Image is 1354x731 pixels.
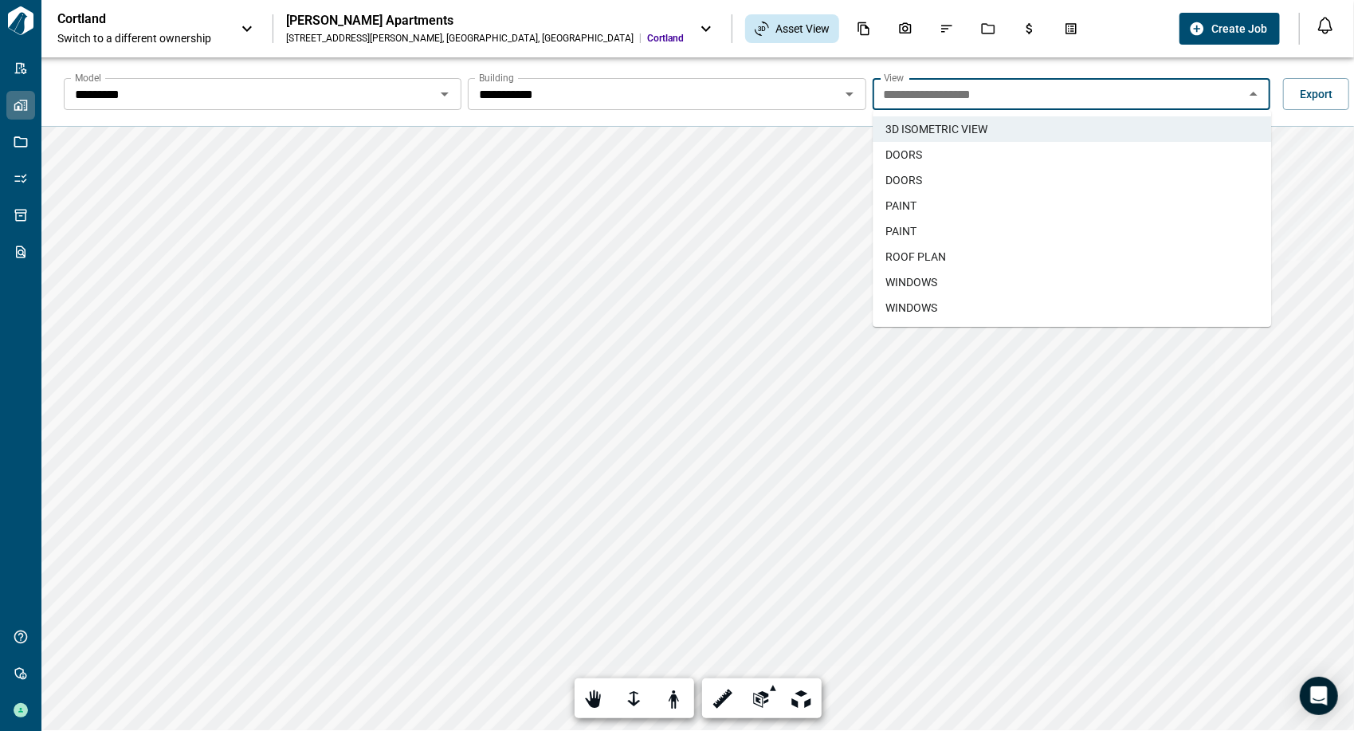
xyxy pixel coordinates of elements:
[1013,15,1046,42] div: Budgets
[971,15,1005,42] div: Jobs
[434,83,456,105] button: Open
[885,249,946,265] span: ROOF PLAN
[885,198,916,214] span: PAINT
[838,83,861,105] button: Open
[286,32,634,45] div: [STREET_ADDRESS][PERSON_NAME] , [GEOGRAPHIC_DATA] , [GEOGRAPHIC_DATA]
[775,21,830,37] span: Asset View
[885,172,922,188] span: DOORS
[479,71,514,84] label: Building
[1300,677,1338,715] div: Open Intercom Messenger
[930,15,963,42] div: Issues & Info
[885,274,937,290] span: WINDOWS
[885,300,937,316] span: WINDOWS
[885,223,916,239] span: PAINT
[57,11,201,27] p: Cortland
[884,71,905,84] label: View
[885,147,922,163] span: DOORS
[57,30,225,46] span: Switch to a different ownership
[1313,13,1338,38] button: Open notification feed
[1300,86,1332,102] span: Export
[889,15,922,42] div: Photos
[885,121,987,137] span: 3D ISOMETRIC VIEW​
[1283,78,1349,110] button: Export
[847,15,881,42] div: Documents
[1179,13,1280,45] button: Create Job
[745,14,839,43] div: Asset View
[1211,21,1267,37] span: Create Job
[1054,15,1088,42] div: Takeoff Center
[647,32,684,45] span: Cortland
[286,13,684,29] div: [PERSON_NAME] Apartments
[1242,83,1265,105] button: Close
[75,71,101,84] label: Model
